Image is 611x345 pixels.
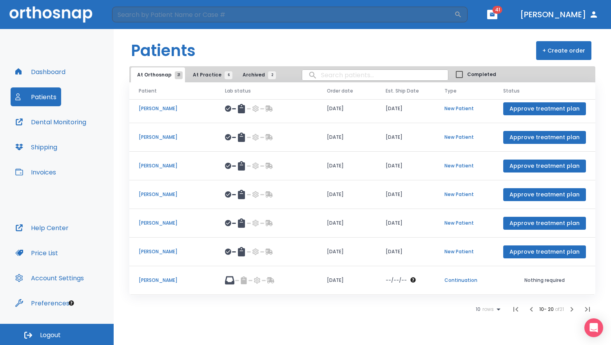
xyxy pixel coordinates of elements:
p: [PERSON_NAME] [139,162,206,169]
span: 10 - 20 [539,306,555,312]
td: [DATE] [317,123,376,152]
button: Approve treatment plan [503,160,586,172]
span: Patient [139,87,157,94]
span: At Practice [193,71,228,78]
h1: Patients [131,39,196,62]
p: New Patient [444,191,484,198]
span: At Orthosnap [137,71,179,78]
td: [DATE] [376,94,435,123]
button: Help Center [11,218,73,237]
span: Completed [467,71,496,78]
span: Lab status [225,87,251,94]
p: [PERSON_NAME] [139,220,206,227]
span: Logout [40,331,61,340]
td: [DATE] [376,209,435,238]
td: [DATE] [317,238,376,266]
p: [PERSON_NAME] [139,248,206,255]
button: Shipping [11,138,62,156]
td: [DATE] [317,209,376,238]
div: The date will be available after approving treatment plan [386,277,426,284]
button: Price List [11,243,63,262]
td: [DATE] [376,152,435,180]
span: Order date [327,87,353,94]
div: Open Intercom Messenger [584,318,603,337]
td: [DATE] [317,94,376,123]
div: tabs [131,67,280,82]
span: of 21 [555,306,564,312]
button: Dashboard [11,62,70,81]
button: Account Settings [11,269,89,287]
button: Approve treatment plan [503,131,586,144]
img: Orthosnap [9,6,92,22]
button: Patients [11,87,61,106]
span: Type [444,87,457,94]
span: 21 [175,71,183,79]
button: Preferences [11,294,74,312]
div: Tooltip anchor [68,300,75,307]
button: Dental Monitoring [11,113,91,131]
span: 10 [476,307,480,312]
p: New Patient [444,220,484,227]
td: [DATE] [317,180,376,209]
button: [PERSON_NAME] [517,7,602,22]
span: Archived [243,71,272,78]
button: Approve treatment plan [503,102,586,115]
p: [PERSON_NAME] [139,277,206,284]
p: [PERSON_NAME] [139,105,206,112]
button: Approve treatment plan [503,245,586,258]
td: [DATE] [317,266,376,295]
p: [PERSON_NAME] [139,134,206,141]
span: Est. Ship Date [386,87,419,94]
p: New Patient [444,134,484,141]
span: 6 [225,71,232,79]
td: [DATE] [376,238,435,266]
span: 41 [493,6,502,14]
input: search [302,67,448,83]
span: rows [480,307,494,312]
p: Continuation [444,277,484,284]
p: [PERSON_NAME] [139,191,206,198]
span: 2 [268,71,276,79]
td: [DATE] [376,123,435,152]
td: [DATE] [317,152,376,180]
p: Nothing required [503,277,586,284]
button: Invoices [11,163,61,182]
button: Approve treatment plan [503,217,586,230]
button: Approve treatment plan [503,188,586,201]
p: New Patient [444,248,484,255]
p: New Patient [444,162,484,169]
td: [DATE] [376,180,435,209]
button: + Create order [536,41,591,60]
p: --/--/-- [386,277,407,284]
p: New Patient [444,105,484,112]
input: Search by Patient Name or Case # [112,7,454,22]
span: Status [503,87,520,94]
